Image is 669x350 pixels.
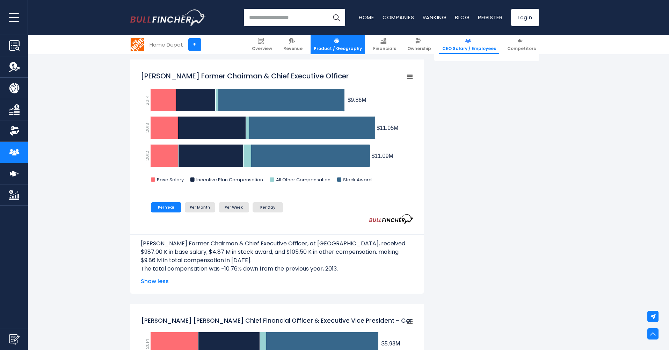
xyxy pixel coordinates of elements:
text: All Other Compensation [276,176,330,183]
span: Competitors [507,46,536,51]
tspan: $9.86M [348,97,366,103]
span: Ownership [407,46,431,51]
tspan: $5.98M [381,341,400,346]
a: Revenue [280,35,306,54]
text: 2012 [144,151,151,161]
li: Per Day [253,202,283,212]
li: Per Week [219,202,249,212]
a: Companies [383,14,414,21]
li: Per Year [151,202,181,212]
a: Go to homepage [130,9,205,26]
tspan: $11.09M [371,153,393,159]
span: Financials [373,46,396,51]
a: Login [511,9,539,26]
text: Incentive Plan Compensation [196,176,263,183]
a: Product / Geography [311,35,365,54]
img: HD logo [131,38,144,51]
tspan: [PERSON_NAME] Former Chairman & Chief Executive Officer [141,71,349,81]
a: + [188,38,201,51]
a: Ownership [404,35,434,54]
span: Overview [252,46,272,51]
text: 2014 [144,95,151,105]
span: Show less [141,277,413,286]
button: Search [328,9,345,26]
svg: Francis S. Blake Former Chairman & Chief Executive Officer [141,68,413,190]
a: CEO Salary / Employees [439,35,499,54]
span: Revenue [283,46,303,51]
p: [PERSON_NAME] Former Chairman & Chief Executive Officer, at [GEOGRAPHIC_DATA], received $987.00 K... [141,239,413,265]
tspan: [PERSON_NAME] [PERSON_NAME] Chief Financial Officer & Executive Vice President – Corporate Services [141,316,461,324]
img: Ownership [9,126,20,136]
a: Home [359,14,374,21]
tspan: $11.05M [377,125,398,131]
img: Bullfincher logo [130,9,206,26]
a: Financials [370,35,399,54]
a: Register [478,14,503,21]
text: 2014 [144,338,151,349]
a: Ranking [423,14,446,21]
a: Competitors [504,35,539,54]
span: Product / Geography [314,46,362,51]
span: CEO Salary / Employees [442,46,496,51]
div: Home Depot [150,41,183,49]
text: 2013 [144,123,151,133]
p: The total compensation was -10.76% down from the previous year, 2013. [141,265,413,273]
a: Overview [249,35,275,54]
text: Base Salary [157,176,184,183]
text: Stock Award [343,176,371,183]
li: Per Month [185,202,215,212]
a: Blog [455,14,470,21]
